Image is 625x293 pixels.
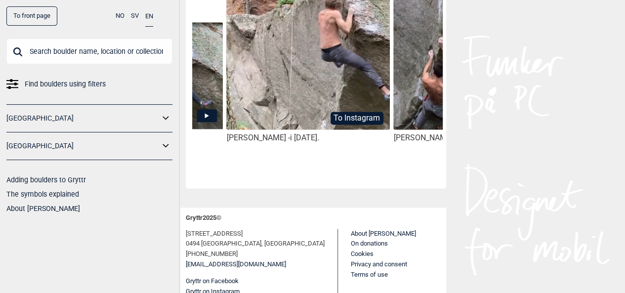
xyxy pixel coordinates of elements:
span: Find boulders using filters [25,77,106,91]
input: Search boulder name, location or collection [6,39,172,64]
span: 0494 [GEOGRAPHIC_DATA], [GEOGRAPHIC_DATA] [186,239,325,249]
a: Cookies [351,250,374,257]
button: Gryttr on Facebook [186,276,239,287]
a: Adding boulders to Gryttr [6,176,86,184]
a: The symbols explained [6,190,79,198]
a: [EMAIL_ADDRESS][DOMAIN_NAME] [186,259,286,270]
a: Privacy and consent [351,260,407,268]
a: Terms of use [351,271,388,278]
span: [STREET_ADDRESS] [186,229,243,239]
button: EN [145,6,153,27]
div: [PERSON_NAME] - [226,133,389,143]
a: Find boulders using filters [6,77,172,91]
button: NO [116,6,125,26]
a: [GEOGRAPHIC_DATA] [6,111,160,126]
div: [PERSON_NAME] - [393,133,556,143]
a: [GEOGRAPHIC_DATA] [6,139,160,153]
span: [PHONE_NUMBER] [186,249,238,259]
a: About [PERSON_NAME] [351,230,416,237]
button: SV [131,6,139,26]
button: To Instagram [331,112,383,125]
div: Gryttr 2025 © [186,208,440,229]
a: About [PERSON_NAME] [6,205,80,212]
span: i [DATE]. [290,133,319,142]
a: To front page [6,6,57,26]
a: On donations [351,240,388,247]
